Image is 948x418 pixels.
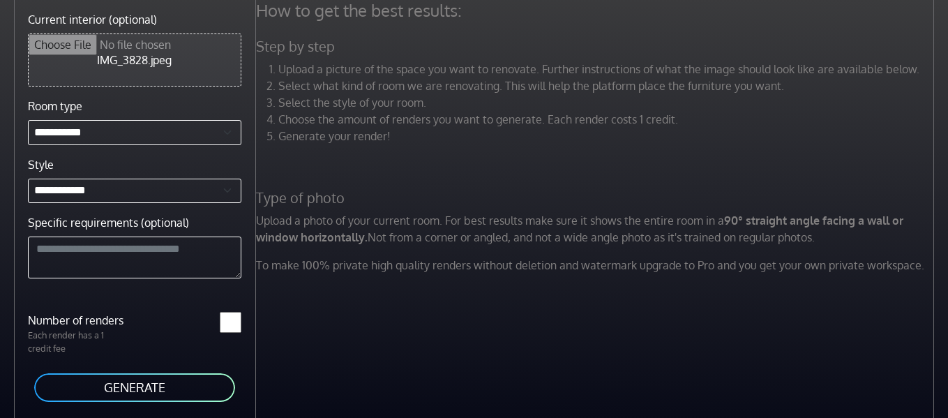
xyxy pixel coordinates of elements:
h5: Type of photo [248,189,946,207]
label: Current interior (optional) [28,11,157,28]
button: GENERATE [33,372,236,403]
p: Each render has a 1 credit fee [20,329,135,355]
p: To make 100% private high quality renders without deletion and watermark upgrade to Pro and you g... [248,257,946,274]
label: Number of renders [20,312,135,329]
li: Upload a picture of the space you want to renovate. Further instructions of what the image should... [278,61,938,77]
label: Room type [28,98,82,114]
strong: 90° straight angle facing a wall or window horizontally. [256,214,903,244]
li: Choose the amount of renders you want to generate. Each render costs 1 credit. [278,111,938,128]
label: Style [28,156,54,173]
li: Generate your render! [278,128,938,144]
h5: Step by step [248,38,946,55]
li: Select what kind of room we are renovating. This will help the platform place the furniture you w... [278,77,938,94]
p: Upload a photo of your current room. For best results make sure it shows the entire room in a Not... [248,212,946,246]
li: Select the style of your room. [278,94,938,111]
label: Specific requirements (optional) [28,214,189,231]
